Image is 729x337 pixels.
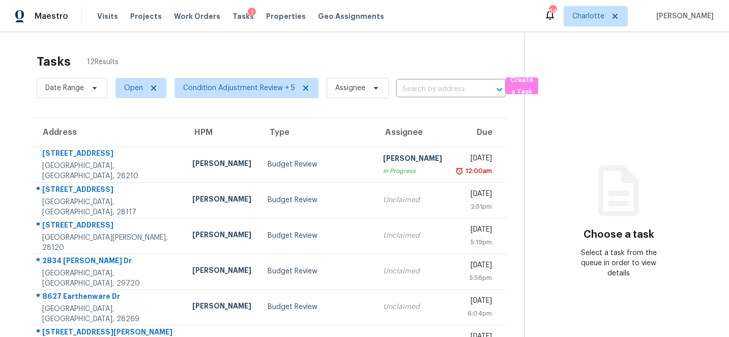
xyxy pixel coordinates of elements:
[268,266,367,276] div: Budget Review
[192,230,251,242] div: [PERSON_NAME]
[42,291,176,304] div: 8627 Earthenware Dr
[396,81,477,97] input: Search by address
[549,6,556,16] div: 64
[458,153,492,166] div: [DATE]
[383,166,442,176] div: In Progress
[450,118,508,147] th: Due
[511,74,533,98] span: Create a Task
[266,11,306,21] span: Properties
[42,233,176,253] div: [GEOGRAPHIC_DATA][PERSON_NAME], 28120
[33,118,184,147] th: Address
[268,195,367,205] div: Budget Review
[584,230,654,240] h3: Choose a task
[192,194,251,207] div: [PERSON_NAME]
[318,11,384,21] span: Geo Assignments
[37,57,71,67] h2: Tasks
[42,197,176,217] div: [GEOGRAPHIC_DATA], [GEOGRAPHIC_DATA], 28117
[42,268,176,289] div: [GEOGRAPHIC_DATA], [GEOGRAPHIC_DATA], 29720
[492,82,507,97] button: Open
[45,83,84,93] span: Date Range
[458,273,492,283] div: 5:56pm
[383,302,442,312] div: Unclaimed
[174,11,220,21] span: Work Orders
[87,57,119,67] span: 12 Results
[268,231,367,241] div: Budget Review
[458,224,492,237] div: [DATE]
[42,220,176,233] div: [STREET_ADDRESS]
[383,266,442,276] div: Unclaimed
[97,11,118,21] span: Visits
[42,184,176,197] div: [STREET_ADDRESS]
[458,260,492,273] div: [DATE]
[192,265,251,278] div: [PERSON_NAME]
[463,166,492,176] div: 12:00am
[455,166,463,176] img: Overdue Alarm Icon
[652,11,714,21] span: [PERSON_NAME]
[383,231,442,241] div: Unclaimed
[268,302,367,312] div: Budget Review
[192,158,251,171] div: [PERSON_NAME]
[383,195,442,205] div: Unclaimed
[232,13,254,20] span: Tasks
[184,118,259,147] th: HPM
[572,248,666,278] div: Select a task from the queue in order to view details
[375,118,450,147] th: Assignee
[42,256,176,268] div: 2834 [PERSON_NAME] Dr
[458,202,492,212] div: 2:51pm
[383,153,442,166] div: [PERSON_NAME]
[42,148,176,161] div: [STREET_ADDRESS]
[192,301,251,314] div: [PERSON_NAME]
[458,296,492,308] div: [DATE]
[130,11,162,21] span: Projects
[35,11,68,21] span: Maestro
[42,161,176,181] div: [GEOGRAPHIC_DATA], [GEOGRAPHIC_DATA], 28210
[335,83,365,93] span: Assignee
[458,237,492,247] div: 5:19pm
[42,304,176,324] div: [GEOGRAPHIC_DATA], [GEOGRAPHIC_DATA], 28269
[458,308,492,319] div: 6:04pm
[572,11,604,21] span: Charlotte
[268,159,367,170] div: Budget Review
[248,8,256,18] div: 1
[259,118,375,147] th: Type
[506,77,538,94] button: Create a Task
[124,83,143,93] span: Open
[458,189,492,202] div: [DATE]
[183,83,295,93] span: Condition Adjustment Review + 5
